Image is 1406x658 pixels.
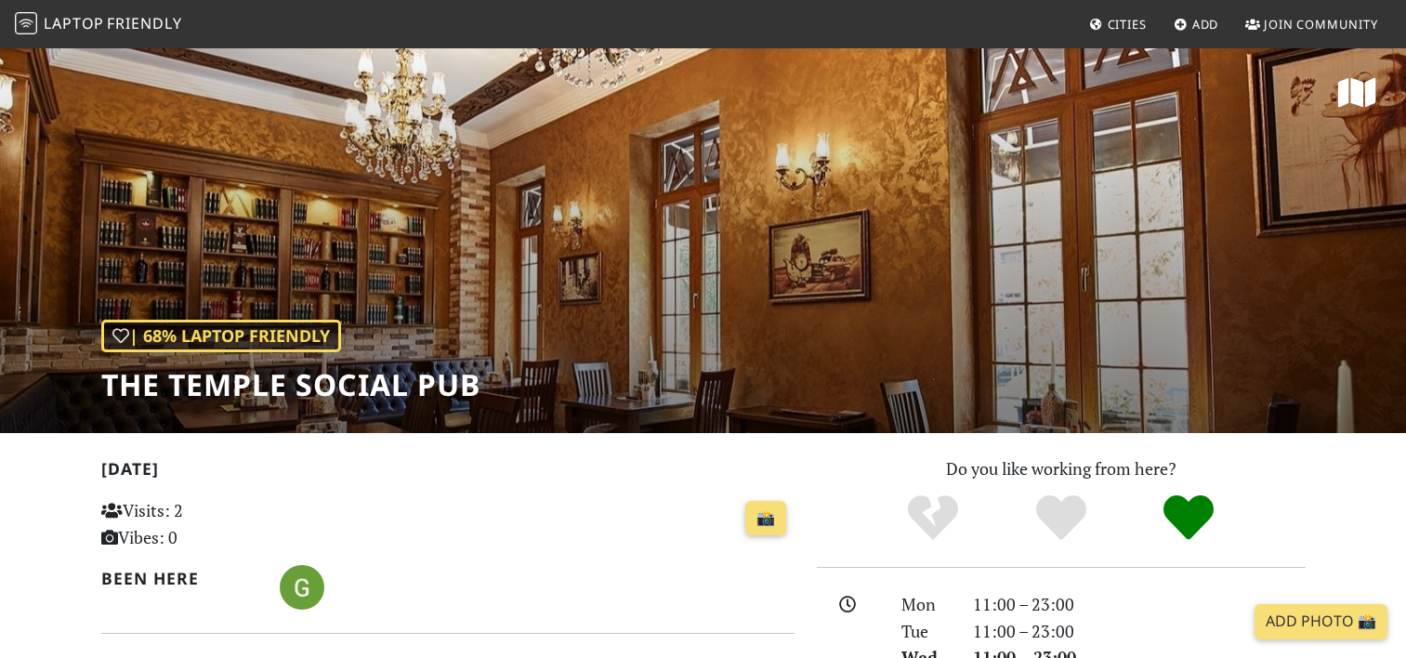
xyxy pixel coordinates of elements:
[101,497,318,551] p: Visits: 2 Vibes: 0
[997,493,1125,544] div: Yes
[1082,7,1154,41] a: Cities
[1108,16,1147,33] span: Cities
[101,569,258,588] h2: Been here
[1124,493,1253,544] div: Definitely!
[1166,7,1227,41] a: Add
[1264,16,1378,33] span: Join Community
[107,13,181,33] span: Friendly
[15,12,37,34] img: LaptopFriendly
[1238,7,1386,41] a: Join Community
[1255,604,1387,639] a: Add Photo 📸
[280,574,324,597] span: George Nenita
[101,459,795,486] h2: [DATE]
[15,8,182,41] a: LaptopFriendly LaptopFriendly
[101,367,480,402] h1: The Temple Social Pub
[1192,16,1219,33] span: Add
[745,501,786,536] a: 📸
[101,320,341,352] div: | 68% Laptop Friendly
[890,618,961,645] div: Tue
[962,591,1317,618] div: 11:00 – 23:00
[962,618,1317,645] div: 11:00 – 23:00
[890,591,961,618] div: Mon
[817,455,1306,482] p: Do you like working from here?
[280,565,324,610] img: 4034-george.jpg
[44,13,104,33] span: Laptop
[869,493,997,544] div: No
